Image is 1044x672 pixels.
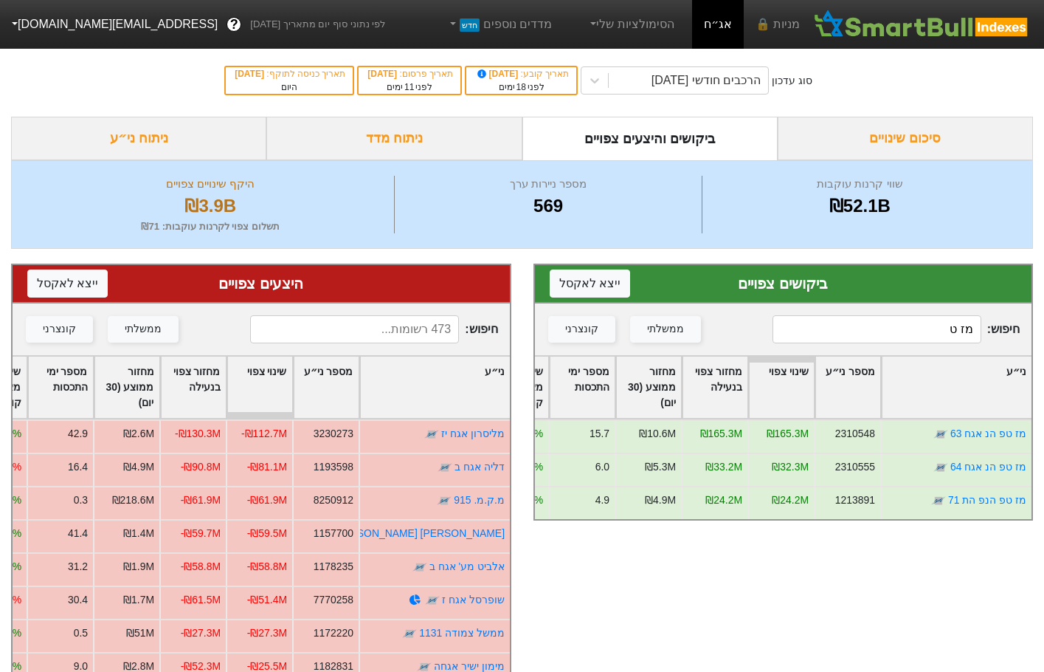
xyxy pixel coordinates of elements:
a: אלביט מע' אגח ב [429,560,504,572]
div: 1172220 [313,625,353,641]
div: לפני ימים [474,80,569,94]
button: ממשלתי [108,316,179,343]
div: ₪165.3M [767,426,809,442]
button: ייצא לאקסל [27,270,108,298]
button: קונצרני [26,316,93,343]
div: ₪10.6M [639,426,676,442]
div: Toggle SortBy [616,357,681,418]
div: היקף שינויים צפויים [30,176,390,193]
div: ₪4.9M [123,459,154,475]
div: 30.4 [67,592,87,608]
div: ₪51M [125,625,153,641]
div: שווי קרנות עוקבות [706,176,1014,193]
div: ₪218.6M [111,493,153,508]
span: חיפוש : [772,315,1020,343]
div: -₪58.8M [180,559,220,575]
div: -₪112.7M [241,426,286,442]
span: לפי נתוני סוף יום מתאריך [DATE] [250,17,385,32]
div: 3230273 [313,426,353,442]
a: מדדים נוספיםחדש [440,10,558,39]
div: 1193598 [313,459,353,475]
a: מז טפ הנ אגח 64 [950,461,1026,473]
div: סוג עדכון [772,73,812,89]
img: tase link [933,460,948,475]
div: -₪59.7M [180,526,220,541]
input: 96 רשומות... [772,315,981,343]
div: 15.7 [590,426,609,442]
div: ממשלתי [125,321,162,337]
span: היום [281,82,297,92]
div: -₪81.1M [246,459,286,475]
div: ₪1.9M [123,559,154,575]
div: Toggle SortBy [28,357,93,418]
button: קונצרני [548,316,615,343]
div: 2310555 [835,459,875,475]
a: מ.ק.מ. 915 [454,494,505,506]
div: ₪2.6M [123,426,154,442]
a: הסימולציות שלי [581,10,680,39]
div: ₪4.9M [645,493,676,508]
img: tase link [402,626,417,641]
div: מספר ניירות ערך [398,176,697,193]
div: -₪61.9M [246,493,286,508]
img: tase link [425,593,440,608]
div: -₪58.8M [246,559,286,575]
div: -₪59.5M [246,526,286,541]
div: -₪51.4M [246,592,286,608]
div: ₪165.3M [700,426,742,442]
div: 8250912 [313,493,353,508]
div: ₪1.4M [123,526,154,541]
div: היצעים צפויים [27,272,495,295]
div: Toggle SortBy [749,357,814,418]
a: שופרסל אגח ז [442,594,505,606]
div: Toggle SortBy [815,357,880,418]
div: הרכבים חודשי [DATE] [651,72,761,89]
div: -₪61.5M [180,592,220,608]
span: [DATE] [475,69,521,79]
div: 2310548 [835,426,875,442]
div: קונצרני [565,321,598,337]
div: ₪33.2M [705,459,742,475]
button: ממשלתי [630,316,701,343]
div: ממשלתי [647,321,684,337]
span: [DATE] [367,69,399,79]
div: לפני ימים [366,80,453,94]
span: ? [230,15,238,35]
div: ניתוח ני״ע [11,117,266,160]
div: Toggle SortBy [294,357,359,418]
a: מימון ישיר אגחה [434,660,505,672]
div: ₪1.7M [123,592,154,608]
div: ₪24.2M [772,493,809,508]
div: 1157700 [313,526,353,541]
div: 0.5 [73,625,87,641]
div: תאריך כניסה לתוקף : [233,67,345,80]
div: -₪90.8M [180,459,220,475]
div: ₪3.9B [30,193,390,219]
div: Toggle SortBy [882,357,1031,418]
div: 41.4 [67,526,87,541]
div: -₪130.3M [174,426,220,442]
img: SmartBull [812,10,1032,39]
div: ₪5.3M [645,459,676,475]
div: ביקושים והיצעים צפויים [522,117,778,160]
div: 7770258 [313,592,353,608]
img: tase link [933,427,948,442]
span: 18 [516,82,526,92]
div: Toggle SortBy [227,357,292,418]
div: 31.2 [67,559,87,575]
a: מליסרון אגח יז [441,428,505,439]
span: 11 [404,82,414,92]
img: tase link [437,493,452,508]
div: ביקושים צפויים [550,272,1017,295]
span: חדש [460,18,480,32]
div: ניתוח מדד [266,117,522,160]
div: Toggle SortBy [94,357,159,418]
span: [DATE] [235,69,266,79]
div: 1213891 [835,493,875,508]
img: tase link [412,560,426,575]
div: 42.9 [67,426,87,442]
a: [PERSON_NAME] [PERSON_NAME] ז [326,527,504,539]
div: 4.9 [595,493,609,508]
div: 16.4 [67,459,87,475]
div: ₪32.3M [772,459,809,475]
